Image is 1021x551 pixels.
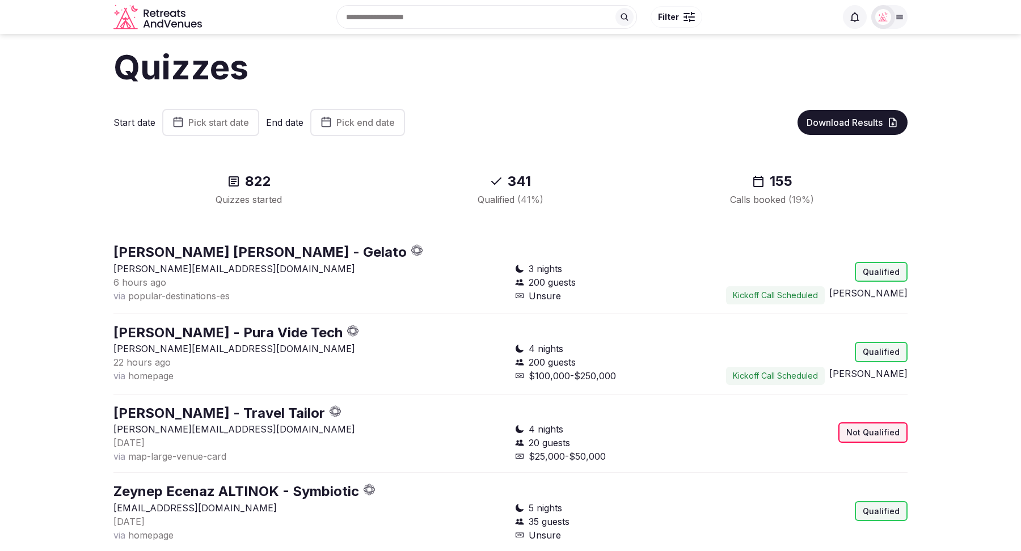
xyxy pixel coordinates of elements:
[113,516,145,527] span: [DATE]
[310,109,405,136] button: Pick end date
[113,275,166,289] button: 6 hours ago
[529,275,576,289] span: 200 guests
[132,172,366,190] div: 822
[113,243,407,262] button: [PERSON_NAME] [PERSON_NAME] - Gelato
[726,367,825,385] button: Kickoff Call Scheduled
[113,529,125,541] span: via
[515,450,707,463] div: $25,000-$50,000
[651,6,702,28] button: Filter
[113,43,908,91] h1: Quizzes
[529,501,562,515] span: 5 nights
[113,436,145,450] button: [DATE]
[855,262,908,282] div: Qualified
[529,515,569,528] span: 35 guests
[113,422,506,436] p: [PERSON_NAME][EMAIL_ADDRESS][DOMAIN_NAME]
[515,528,707,542] div: Unsure
[113,483,359,499] a: Zeynep Ecenaz ALTINOK - Symbiotic
[113,437,145,448] span: [DATE]
[113,116,155,129] label: Start date
[829,286,908,300] button: [PERSON_NAME]
[113,5,204,30] a: Visit the homepage
[855,342,908,362] div: Qualified
[655,193,889,206] div: Calls booked
[829,367,908,380] button: [PERSON_NAME]
[113,405,325,421] a: [PERSON_NAME] - Travel Tailor
[113,262,506,275] p: [PERSON_NAME][EMAIL_ADDRESS][DOMAIN_NAME]
[132,193,366,206] div: Quizzes started
[113,342,506,355] p: [PERSON_NAME][EMAIL_ADDRESS][DOMAIN_NAME]
[188,117,249,128] span: Pick start date
[655,172,889,190] div: 155
[266,116,303,129] label: End date
[529,355,576,369] span: 200 guests
[807,117,883,128] span: Download Results
[162,109,259,136] button: Pick start date
[517,194,543,205] span: ( 41 %)
[515,289,707,303] div: Unsure
[113,355,171,369] button: 22 hours ago
[128,529,174,541] span: homepage
[838,422,908,443] div: Not Qualified
[113,357,171,368] span: 22 hours ago
[529,342,563,355] span: 4 nights
[113,404,325,423] button: [PERSON_NAME] - Travel Tailor
[855,501,908,522] div: Qualified
[128,370,174,382] span: homepage
[113,515,145,528] button: [DATE]
[529,436,570,450] span: 20 guests
[336,117,395,128] span: Pick end date
[128,290,230,302] span: popular-destinations-es
[113,323,343,342] button: [PERSON_NAME] - Pura Vide Tech
[658,11,679,23] span: Filter
[393,172,627,190] div: 341
[113,277,166,288] span: 6 hours ago
[393,193,627,206] div: Qualified
[726,286,825,304] button: Kickoff Call Scheduled
[113,244,407,260] a: [PERSON_NAME] [PERSON_NAME] - Gelato
[113,370,125,382] span: via
[515,369,707,383] div: $100,000-$250,000
[788,194,814,205] span: ( 19 %)
[798,110,908,135] button: Download Results
[113,501,506,515] p: [EMAIL_ADDRESS][DOMAIN_NAME]
[113,324,343,341] a: [PERSON_NAME] - Pura Vide Tech
[529,262,562,275] span: 3 nights
[529,422,563,436] span: 4 nights
[113,5,204,30] svg: Retreats and Venues company logo
[113,290,125,302] span: via
[128,451,226,462] span: map-large-venue-card
[875,9,891,25] img: Matt Grant Oakes
[113,451,125,462] span: via
[113,482,359,501] button: Zeynep Ecenaz ALTINOK - Symbiotic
